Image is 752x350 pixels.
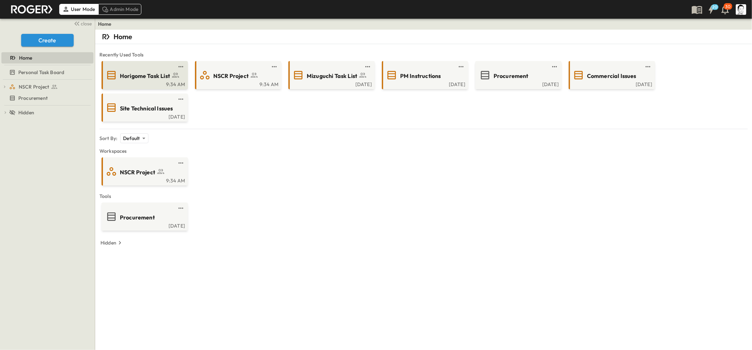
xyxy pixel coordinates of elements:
[120,133,148,143] div: Default
[123,135,140,142] p: Default
[99,135,117,142] p: Sort By:
[81,20,92,27] span: close
[18,69,64,76] span: Personal Task Board
[477,81,559,86] a: [DATE]
[457,62,465,71] button: test
[103,211,185,222] a: Procurement
[120,72,170,80] span: Horigome Task List
[19,54,32,61] span: Home
[644,62,652,71] button: test
[570,81,652,86] a: [DATE]
[71,18,93,28] button: close
[103,166,185,177] a: NSCR Project
[1,93,92,103] a: Procurement
[103,70,185,81] a: Horigome Task List
[290,81,372,86] a: [DATE]
[120,104,173,113] span: Site Technical Issues
[103,102,185,113] a: Site Technical Issues
[18,95,48,102] span: Procurement
[713,4,718,10] h6: 20
[1,67,92,77] a: Personal Task Board
[307,72,357,80] span: Mizuguchi Task List
[120,213,155,222] span: Procurement
[736,4,746,15] img: Profile Picture
[383,70,465,81] a: PM Instructions
[587,72,636,80] span: Commercial Issues
[177,62,185,71] button: test
[270,62,279,71] button: test
[9,82,92,92] a: NSCR Project
[98,238,126,248] button: Hidden
[100,239,116,246] p: Hidden
[103,81,185,86] a: 9:34 AM
[99,51,748,58] span: Recently Used Tools
[400,72,441,80] span: PM Instructions
[177,204,185,212] button: test
[477,70,559,81] a: Procurement
[177,95,185,103] button: test
[1,81,93,92] div: NSCR Projecttest
[99,147,748,155] span: Workspaces
[494,72,528,80] span: Procurement
[103,222,185,228] a: [DATE]
[1,53,92,63] a: Home
[98,20,112,28] a: Home
[103,177,185,183] a: 9:34 AM
[383,81,465,86] a: [DATE]
[550,62,559,71] button: test
[726,4,730,10] p: 30
[196,70,279,81] a: NSCR Project
[363,62,372,71] button: test
[704,3,718,16] button: 20
[21,34,74,47] button: Create
[18,109,34,116] span: Hidden
[1,92,93,104] div: Procurementtest
[19,83,49,90] span: NSCR Project
[59,4,98,14] div: User Mode
[213,72,249,80] span: NSCR Project
[120,168,155,176] span: NSCR Project
[290,70,372,81] a: Mizuguchi Task List
[98,4,142,14] div: Admin Mode
[98,20,116,28] nav: breadcrumbs
[103,113,185,119] a: [DATE]
[196,81,279,86] a: 9:34 AM
[177,159,185,167] button: test
[1,67,93,78] div: Personal Task Boardtest
[99,193,748,200] span: Tools
[570,70,652,81] a: Commercial Issues
[114,32,133,42] p: Home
